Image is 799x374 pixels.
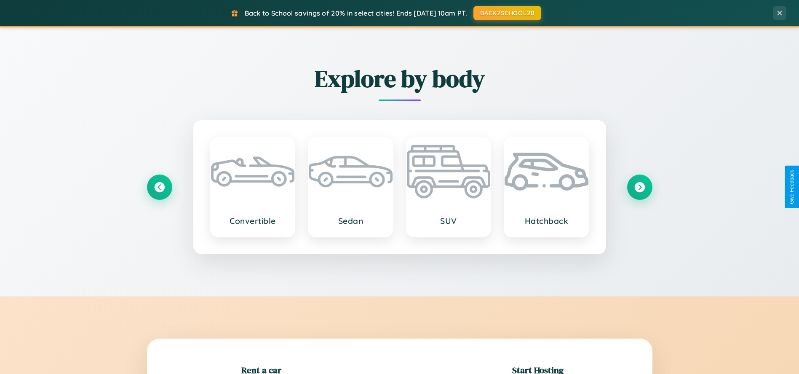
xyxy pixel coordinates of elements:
[317,216,384,226] h3: Sedan
[789,170,795,204] div: Give Feedback
[8,345,29,366] iframe: Intercom live chat
[147,62,652,95] h2: Explore by body
[219,216,286,226] h3: Convertible
[473,6,541,20] button: BACK2SCHOOL20
[513,216,580,226] h3: Hatchback
[245,9,467,17] span: Back to School savings of 20% in select cities! Ends [DATE] 10am PT.
[415,216,482,226] h3: SUV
